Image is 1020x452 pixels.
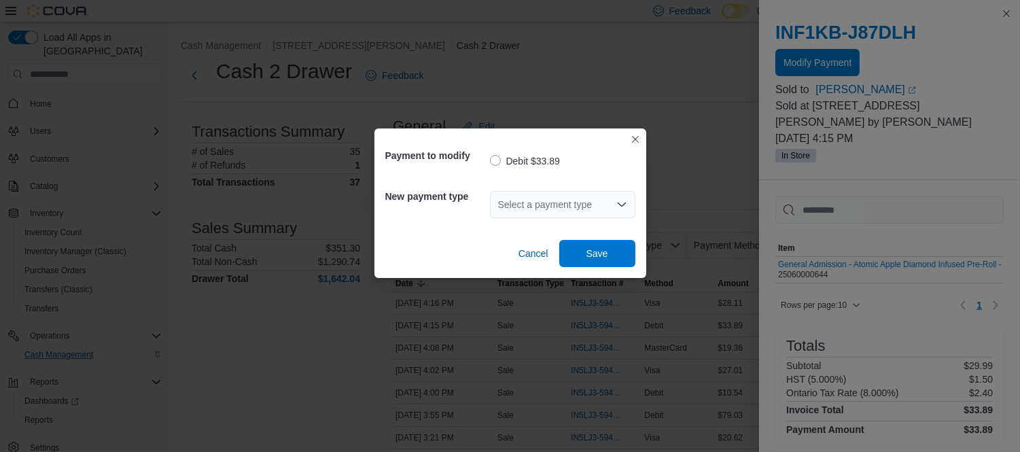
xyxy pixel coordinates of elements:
[513,240,554,267] button: Cancel
[498,196,499,213] input: Accessible screen reader label
[616,199,627,210] button: Open list of options
[627,131,644,147] button: Closes this modal window
[559,240,635,267] button: Save
[385,183,487,210] h5: New payment type
[586,247,608,260] span: Save
[490,153,560,169] label: Debit $33.89
[385,142,487,169] h5: Payment to modify
[518,247,548,260] span: Cancel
